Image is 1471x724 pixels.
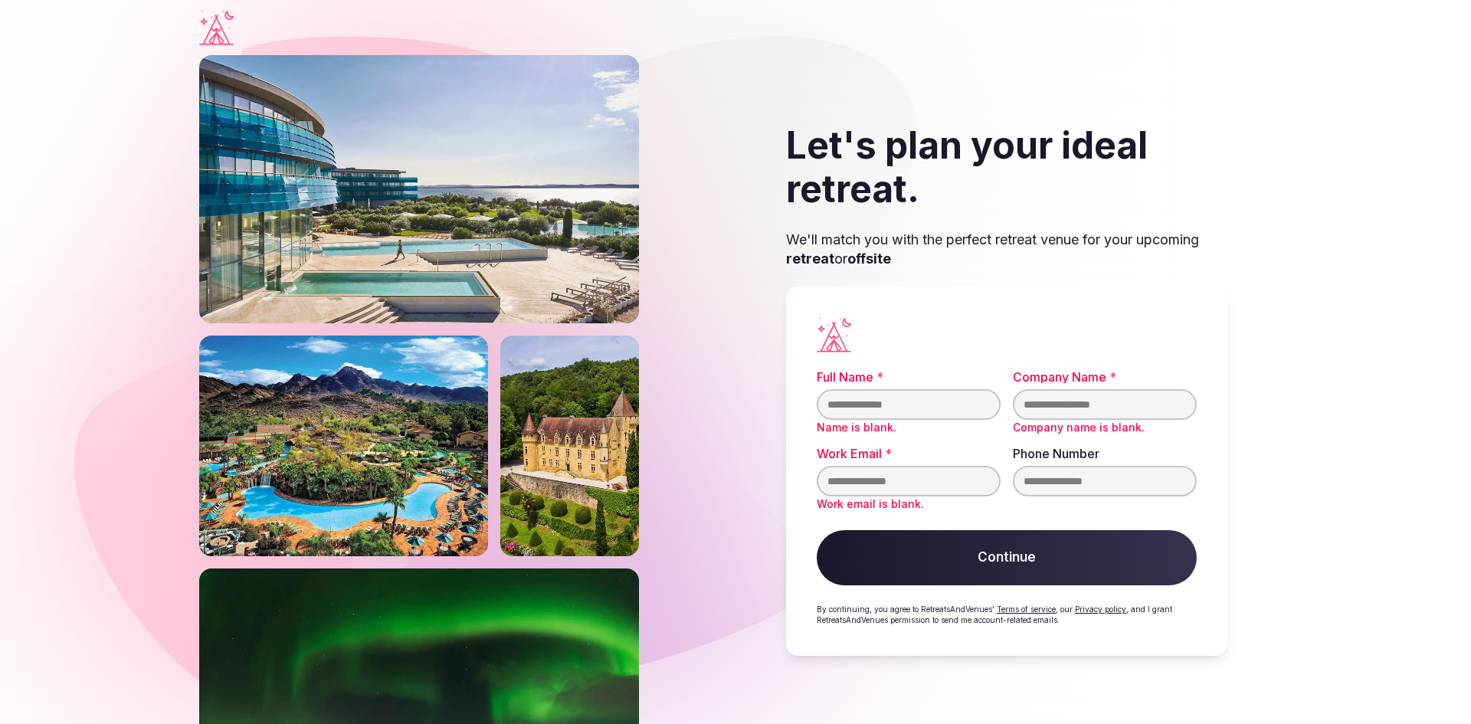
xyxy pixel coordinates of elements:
[1013,447,1197,460] label: Phone Number
[199,10,234,45] a: Visit the homepage
[847,251,891,267] strong: offsite
[1013,371,1197,383] label: Company Name
[199,336,488,556] img: Phoenix river ranch resort
[1013,420,1197,435] p: Company name is blank.
[817,371,1001,383] label: Full Name
[997,604,1056,614] a: Terms of service
[817,530,1197,585] button: Continue
[500,336,639,556] img: Castle on a slope
[786,230,1227,268] p: We'll match you with the perfect retreat venue for your upcoming or
[786,123,1227,211] h2: Let's plan your ideal retreat.
[786,251,834,267] strong: retreat
[817,604,1197,625] p: By continuing, you agree to RetreatsAndVenues' , our , and I grant RetreatsAndVenues permission t...
[817,447,1001,460] label: Work Email
[199,55,639,323] img: Falkensteiner outdoor resort with pools
[1075,604,1126,614] a: Privacy policy
[817,496,1001,512] p: Work email is blank.
[817,420,1001,435] p: Name is blank.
